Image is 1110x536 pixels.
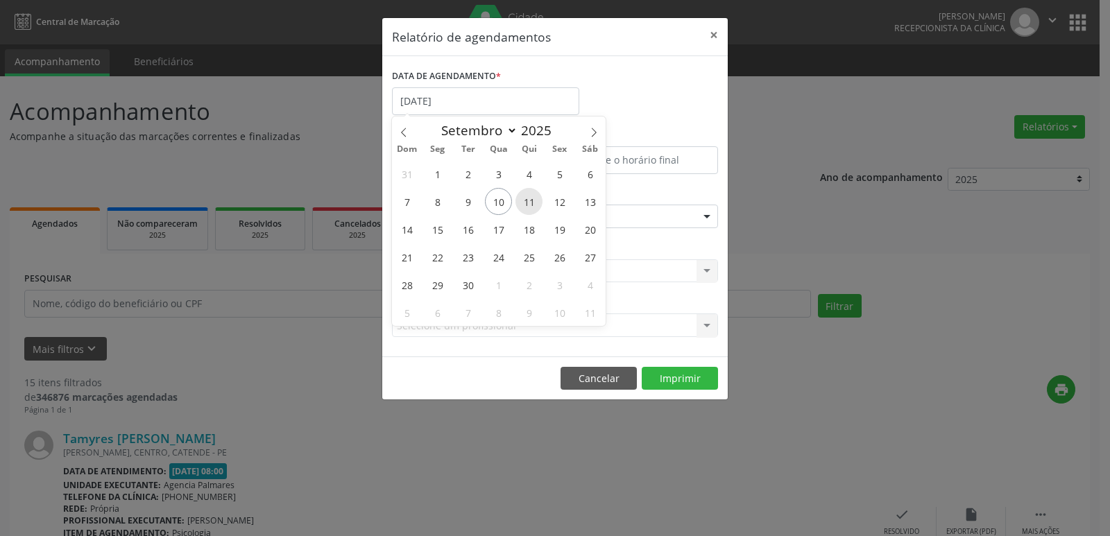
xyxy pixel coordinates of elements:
[454,271,481,298] span: Setembro 30, 2025
[485,243,512,270] span: Setembro 24, 2025
[424,299,451,326] span: Outubro 6, 2025
[642,367,718,390] button: Imprimir
[518,121,563,139] input: Year
[514,145,545,154] span: Qui
[454,188,481,215] span: Setembro 9, 2025
[577,160,604,187] span: Setembro 6, 2025
[424,188,451,215] span: Setembro 8, 2025
[485,216,512,243] span: Setembro 17, 2025
[424,216,451,243] span: Setembro 15, 2025
[546,216,573,243] span: Setembro 19, 2025
[577,243,604,270] span: Setembro 27, 2025
[485,160,512,187] span: Setembro 3, 2025
[434,121,518,140] select: Month
[577,216,604,243] span: Setembro 20, 2025
[392,87,579,115] input: Selecione uma data ou intervalo
[453,145,484,154] span: Ter
[422,145,453,154] span: Seg
[424,243,451,270] span: Setembro 22, 2025
[577,271,604,298] span: Outubro 4, 2025
[393,299,420,326] span: Outubro 5, 2025
[485,271,512,298] span: Outubro 1, 2025
[546,271,573,298] span: Outubro 3, 2025
[484,145,514,154] span: Qua
[515,160,543,187] span: Setembro 4, 2025
[392,145,422,154] span: Dom
[393,271,420,298] span: Setembro 28, 2025
[700,18,728,52] button: Close
[575,145,606,154] span: Sáb
[558,125,718,146] label: ATÉ
[392,28,551,46] h5: Relatório de agendamentos
[546,160,573,187] span: Setembro 5, 2025
[515,271,543,298] span: Outubro 2, 2025
[515,188,543,215] span: Setembro 11, 2025
[515,243,543,270] span: Setembro 25, 2025
[515,216,543,243] span: Setembro 18, 2025
[546,299,573,326] span: Outubro 10, 2025
[424,271,451,298] span: Setembro 29, 2025
[485,188,512,215] span: Setembro 10, 2025
[393,188,420,215] span: Setembro 7, 2025
[393,216,420,243] span: Setembro 14, 2025
[393,160,420,187] span: Agosto 31, 2025
[545,145,575,154] span: Sex
[558,146,718,174] input: Selecione o horário final
[546,243,573,270] span: Setembro 26, 2025
[454,243,481,270] span: Setembro 23, 2025
[454,299,481,326] span: Outubro 7, 2025
[577,188,604,215] span: Setembro 13, 2025
[392,66,501,87] label: DATA DE AGENDAMENTO
[424,160,451,187] span: Setembro 1, 2025
[454,160,481,187] span: Setembro 2, 2025
[561,367,637,390] button: Cancelar
[485,299,512,326] span: Outubro 8, 2025
[454,216,481,243] span: Setembro 16, 2025
[515,299,543,326] span: Outubro 9, 2025
[546,188,573,215] span: Setembro 12, 2025
[393,243,420,270] span: Setembro 21, 2025
[577,299,604,326] span: Outubro 11, 2025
